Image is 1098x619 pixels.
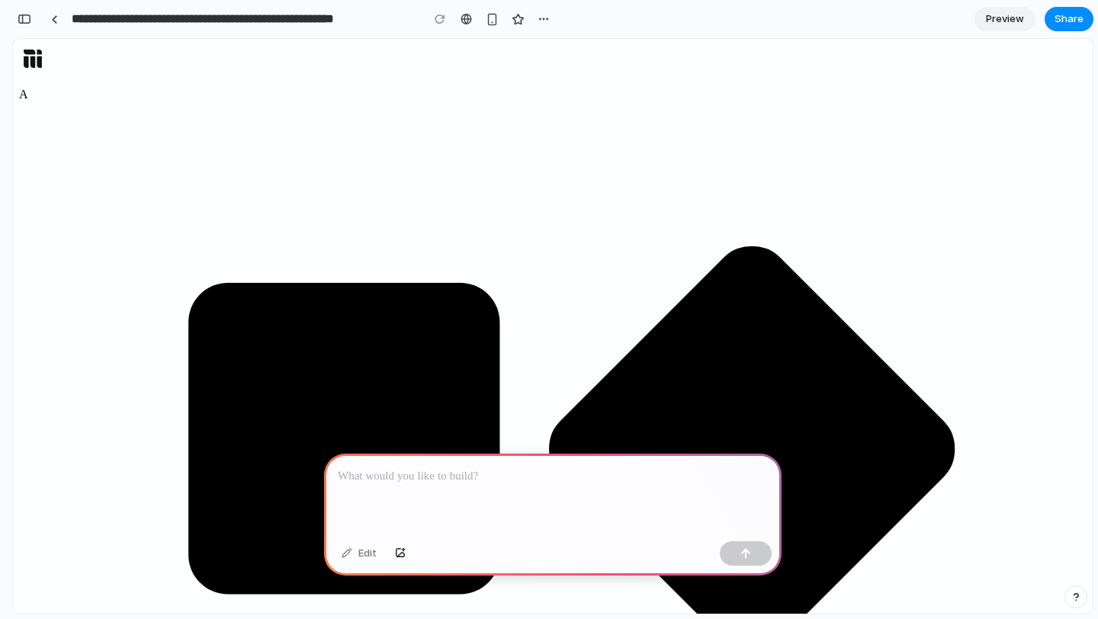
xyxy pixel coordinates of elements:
p: A [6,49,1074,63]
span: Preview [986,11,1024,27]
img: mainstackLogo.svg [6,6,34,34]
span: Share [1055,11,1084,27]
a: Preview [974,7,1035,31]
button: Share [1045,7,1093,31]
